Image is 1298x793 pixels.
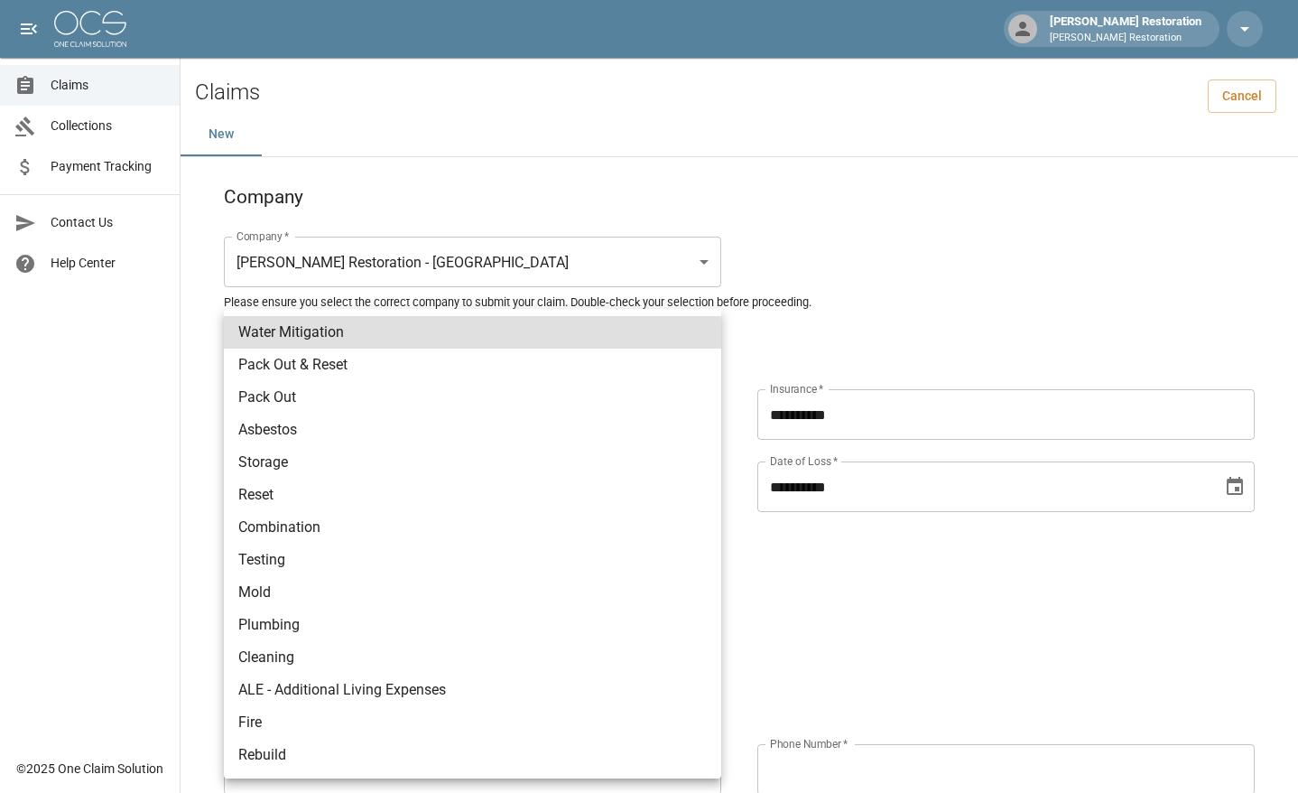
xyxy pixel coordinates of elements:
li: Reset [224,479,721,511]
li: ALE - Additional Living Expenses [224,674,721,706]
li: Fire [224,706,721,739]
li: Pack Out & Reset [224,349,721,381]
li: Cleaning [224,641,721,674]
li: Storage [224,446,721,479]
li: Mold [224,576,721,609]
li: Testing [224,544,721,576]
li: Combination [224,511,721,544]
li: Asbestos [224,414,721,446]
li: Pack Out [224,381,721,414]
li: Water Mitigation [224,316,721,349]
li: Plumbing [224,609,721,641]
li: Rebuild [224,739,721,771]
